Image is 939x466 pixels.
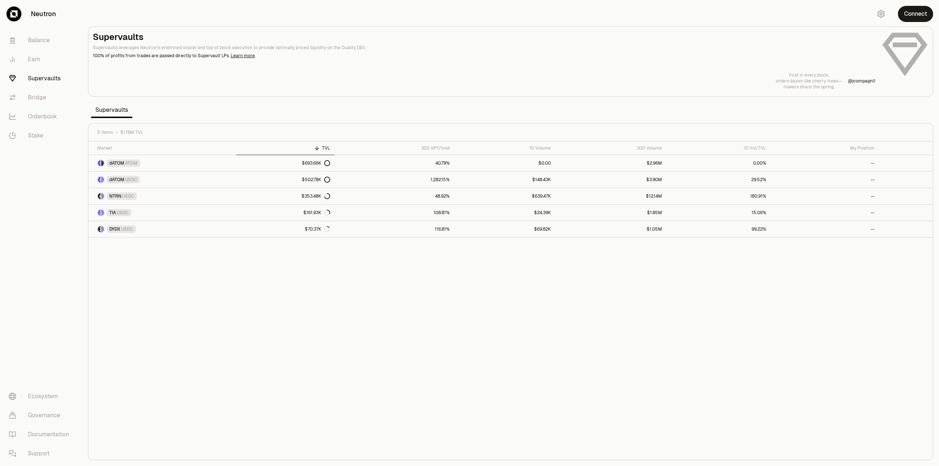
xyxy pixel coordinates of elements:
p: orders bloom like cherry trees— [776,78,842,84]
p: Supervaults leverages Neutron's enshrined oracle and top of block execution to provide optimally ... [93,44,876,51]
a: -- [771,221,879,237]
div: $502.78K [302,177,330,183]
a: Earn [3,50,79,69]
a: 29.52% [666,172,771,188]
img: dATOM Logo [98,160,101,166]
img: USDC Logo [101,193,104,199]
img: ATOM Logo [101,160,104,166]
a: Support [3,444,79,463]
div: My Position [775,145,874,151]
span: Supervaults [91,103,132,117]
span: DYDX [109,226,120,232]
a: $12.14M [555,188,666,204]
span: USDC [121,226,133,232]
img: TIA Logo [98,210,101,216]
p: First in every block, [776,72,842,78]
a: $693.66K [236,155,335,171]
p: makers share the spring. [776,84,842,90]
span: dATOM [109,160,124,166]
a: $3.90M [555,172,666,188]
span: dATOM [109,177,124,183]
h2: Supervaults [93,31,876,43]
a: -- [771,188,879,204]
a: $148.43K [454,172,555,188]
a: $24.39K [454,205,555,221]
span: TIA [109,210,116,216]
a: $2.96M [555,155,666,171]
a: $70.37K [236,221,335,237]
span: NTRN [109,193,121,199]
a: Stake [3,126,79,145]
a: Bridge [3,88,79,107]
a: $502.78K [236,172,335,188]
span: ATOM [125,160,138,166]
a: Documentation [3,425,79,444]
a: -- [771,205,879,221]
a: Learn more [231,53,255,59]
span: 5 items [97,129,113,135]
a: DYDX LogoUSDC LogoDYDXUSDC [88,221,236,237]
a: dATOM LogoUSDC LogodATOMUSDC [88,172,236,188]
a: 108.81% [335,205,454,221]
div: 30D Volume [560,145,662,151]
a: 1,282.15% [335,172,454,188]
img: NTRN Logo [98,193,101,199]
span: USDC [125,177,137,183]
span: $1.78M TVL [120,129,143,135]
span: USDC [117,210,129,216]
div: $353.48K [302,193,330,199]
div: 1D Vol/TVL [671,145,766,151]
a: $353.48K [236,188,335,204]
a: @jcompagni1 [848,78,876,84]
a: Governance [3,406,79,425]
a: 116.81% [335,221,454,237]
a: 15.06% [666,205,771,221]
div: TVL [241,145,330,151]
a: 40.79% [335,155,454,171]
a: Orderbook [3,107,79,126]
div: 1D Volume [458,145,551,151]
a: $1.05M [555,221,666,237]
a: -- [771,172,879,188]
a: $0.00 [454,155,555,171]
a: TIA LogoUSDC LogoTIAUSDC [88,205,236,221]
p: 100% of profits from trades are passed directly to Supervault LPs. [93,52,876,59]
div: $161.93K [303,210,330,216]
a: $161.93K [236,205,335,221]
div: 30D APY/hold [339,145,450,151]
a: dATOM LogoATOM LogodATOMATOM [88,155,236,171]
a: NTRN LogoUSDC LogoNTRNUSDC [88,188,236,204]
a: $69.82K [454,221,555,237]
a: Balance [3,31,79,50]
img: dATOM Logo [98,177,101,183]
a: -- [771,155,879,171]
a: Supervaults [3,69,79,88]
a: Ecosystem [3,387,79,406]
div: $693.66K [302,160,330,166]
a: 99.22% [666,221,771,237]
img: USDC Logo [101,177,104,183]
a: 180.91% [666,188,771,204]
a: 0.00% [666,155,771,171]
div: $70.37K [305,226,330,232]
a: 48.92% [335,188,454,204]
a: $639.47K [454,188,555,204]
span: USDC [122,193,134,199]
img: DYDX Logo [98,226,101,232]
a: First in every block,orders bloom like cherry trees—makers share the spring. [776,72,842,90]
p: @ jcompagni1 [848,78,876,84]
div: Market [97,145,232,151]
button: Connect [898,6,933,22]
img: USDC Logo [101,226,104,232]
a: $1.85M [555,205,666,221]
img: USDC Logo [101,210,104,216]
